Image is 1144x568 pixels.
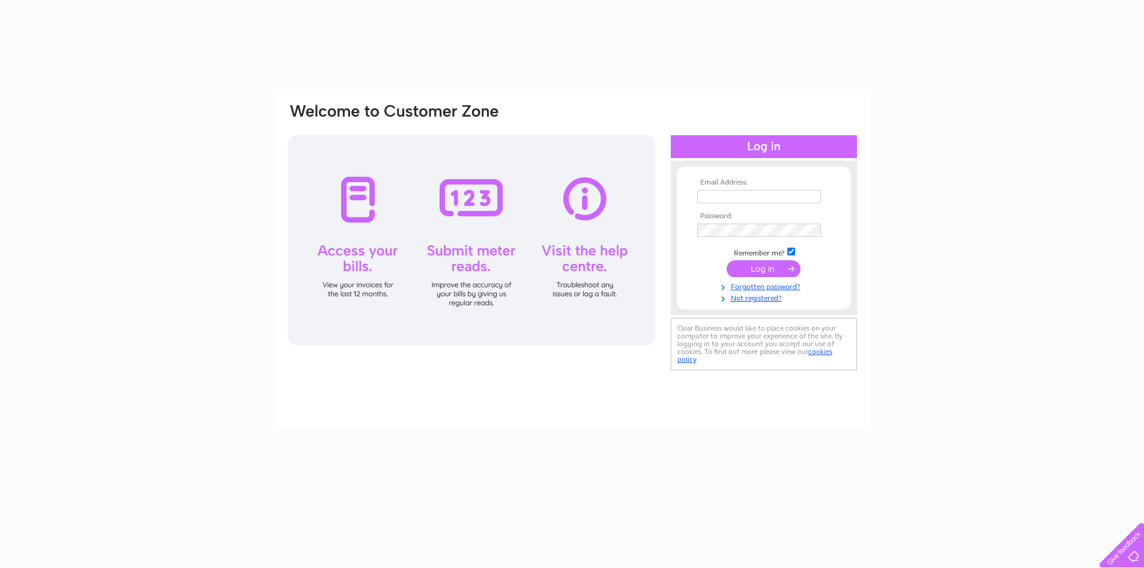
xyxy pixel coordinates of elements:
[697,280,834,292] a: Forgotten password?
[694,179,834,187] th: Email Address:
[697,292,834,303] a: Not registered?
[671,318,857,370] div: Clear Business would like to place cookies on your computer to improve your experience of the sit...
[677,347,832,364] a: cookies policy
[727,260,800,277] input: Submit
[694,212,834,221] th: Password:
[694,246,834,258] td: Remember me?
